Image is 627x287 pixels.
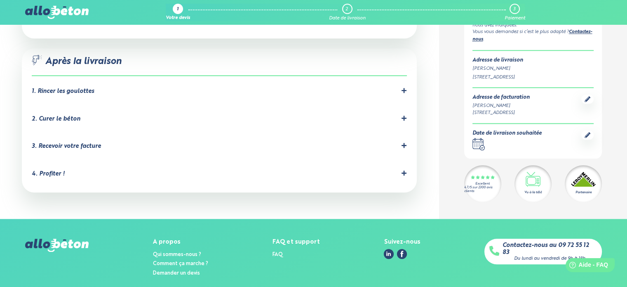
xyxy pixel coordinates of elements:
[345,7,348,12] div: 2
[472,65,594,72] div: [PERSON_NAME]
[575,190,592,195] div: Partenaire
[329,16,366,21] div: Date de livraison
[464,186,501,193] div: 4.7/5 sur 2300 avis clients
[177,7,178,12] div: 1
[472,74,594,81] div: [STREET_ADDRESS]
[514,256,585,261] div: Du lundi au vendredi de 9h à 18h
[472,29,594,44] div: Vous vous demandez si c’est le plus adapté ? .
[472,130,542,137] div: Date de livraison souhaitée
[513,7,515,12] div: 3
[554,255,618,278] iframe: Help widget launcher
[32,143,101,150] div: 3. Recevoir votre facture
[503,242,597,256] a: Contactez-nous au 09 72 55 12 83
[32,88,94,95] div: 1. Rincer les goulottes
[472,102,530,109] div: [PERSON_NAME]
[25,6,89,19] img: allobéton
[166,4,190,21] a: 1 Votre devis
[32,171,65,178] div: 4. Profiter !
[272,239,320,246] div: FAQ et support
[475,182,490,186] div: Excellent
[32,55,407,76] div: Après la livraison
[524,190,542,195] div: Vu à la télé
[504,4,525,21] a: 3 Paiement
[504,16,525,21] div: Paiement
[472,109,530,116] div: [STREET_ADDRESS]
[472,57,594,64] div: Adresse de livraison
[32,116,80,123] div: 2. Curer le béton
[153,261,208,266] a: Comment ça marche ?
[472,95,530,101] div: Adresse de facturation
[153,270,200,276] a: Demander un devis
[384,239,420,246] div: Suivez-nous
[25,239,89,252] img: allobéton
[166,16,190,21] div: Votre devis
[329,4,366,21] a: 2 Date de livraison
[272,252,283,257] a: FAQ
[153,252,201,257] a: Qui sommes-nous ?
[153,239,208,246] div: A propos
